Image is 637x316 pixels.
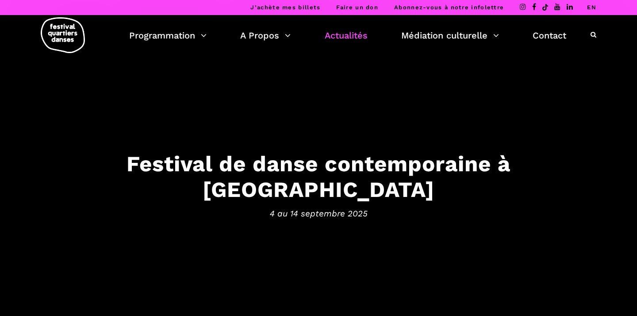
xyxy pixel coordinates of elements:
[240,28,291,43] a: A Propos
[250,4,320,11] a: J’achète mes billets
[587,4,596,11] a: EN
[44,150,593,203] h3: Festival de danse contemporaine à [GEOGRAPHIC_DATA]
[533,28,566,43] a: Contact
[394,4,504,11] a: Abonnez-vous à notre infolettre
[44,207,593,220] span: 4 au 14 septembre 2025
[129,28,207,43] a: Programmation
[325,28,368,43] a: Actualités
[41,17,85,53] img: logo-fqd-med
[401,28,499,43] a: Médiation culturelle
[336,4,378,11] a: Faire un don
